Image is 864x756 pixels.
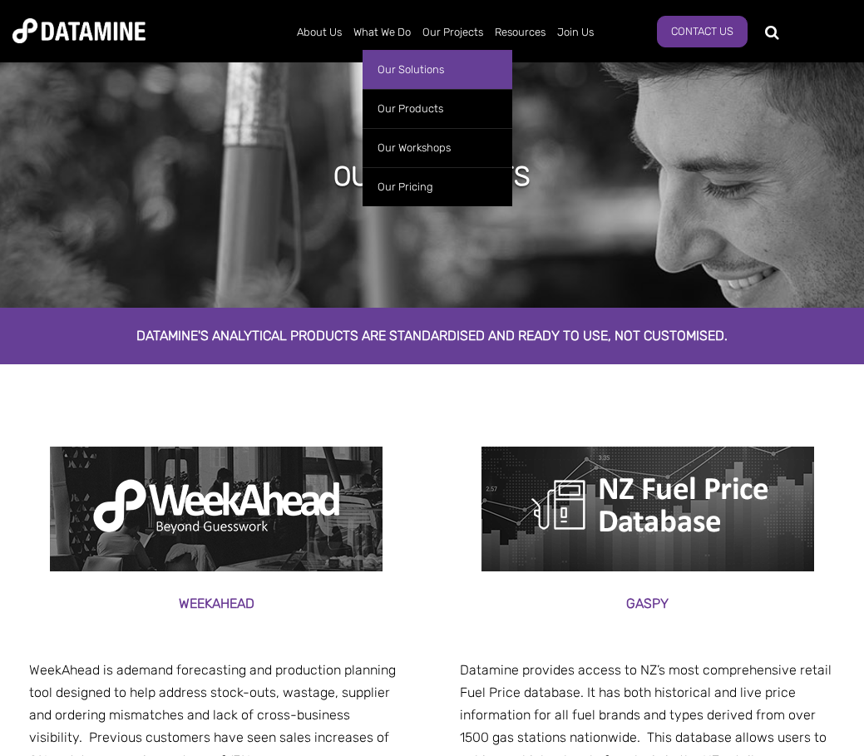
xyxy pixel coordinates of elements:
[551,11,600,54] a: Join Us
[12,329,852,343] h2: Datamine's analytical products are standardised and ready to use, not customised.
[29,631,105,647] span: our platform
[29,592,404,615] h3: Weekahead
[12,368,94,383] span: Product page
[460,592,835,615] h3: Gaspy
[363,50,512,89] a: Our Solutions
[363,167,512,206] a: Our Pricing
[29,662,124,678] span: WeekAhead is a
[489,11,551,54] a: Resources
[657,16,748,47] a: Contact Us
[417,11,489,54] a: Our Projects
[291,11,348,54] a: About Us
[333,158,531,195] h1: our products
[363,89,512,128] a: Our Products
[481,447,814,571] img: NZ fuel price logo of petrol pump, Gaspy product page1
[348,11,417,54] a: What We Do
[12,18,146,43] img: Datamine
[50,447,383,571] img: weekahead product page2
[363,128,512,167] a: Our Workshops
